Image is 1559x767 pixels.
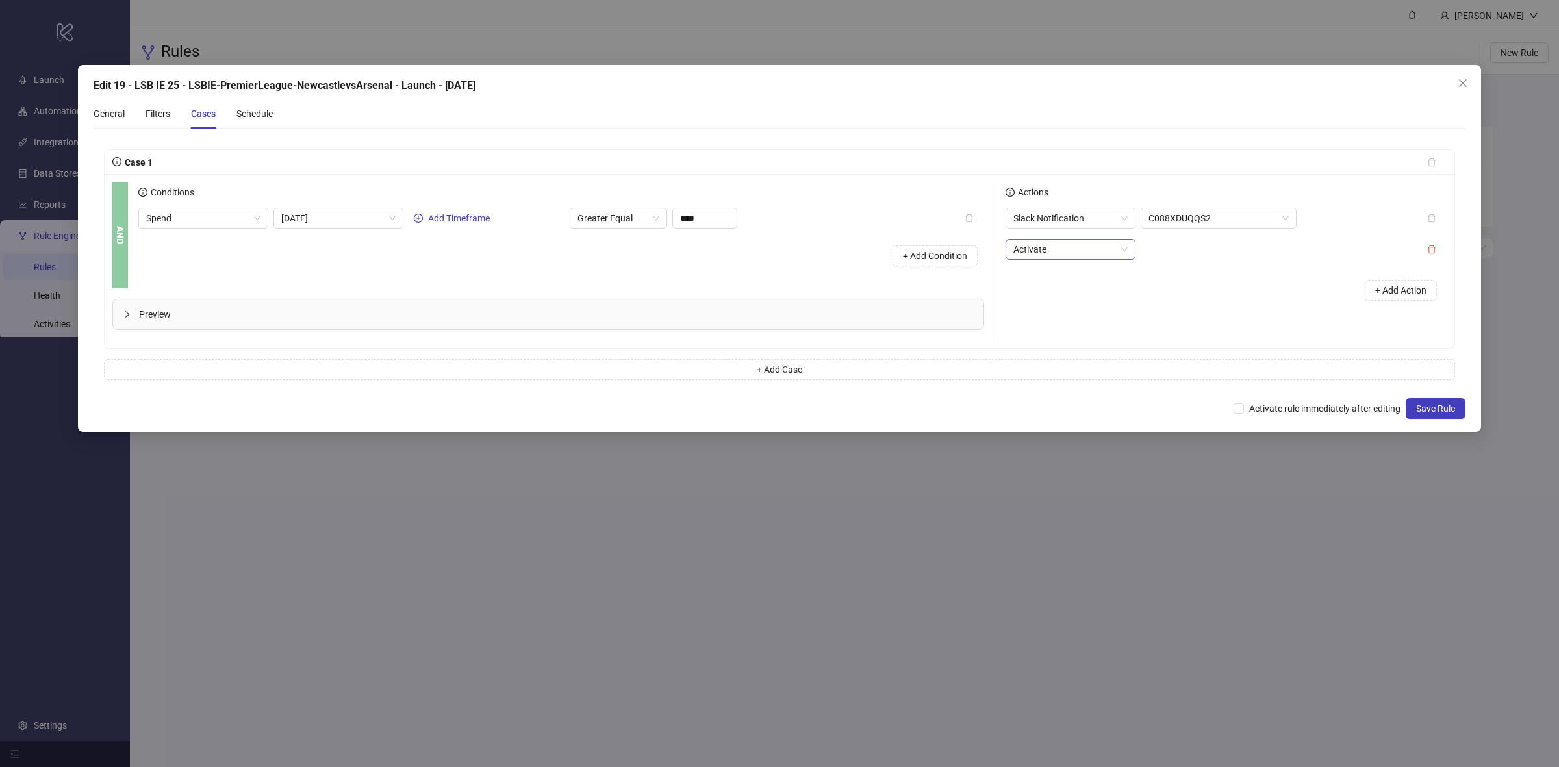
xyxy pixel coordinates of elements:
[1375,285,1426,295] span: + Add Action
[147,187,194,197] span: Conditions
[1427,245,1436,254] span: delete
[903,251,967,261] span: + Add Condition
[1416,403,1455,414] span: Save Rule
[146,107,170,121] div: Filters
[1417,152,1447,173] button: delete
[1452,73,1473,94] button: Close
[1458,78,1468,88] span: close
[191,107,216,121] div: Cases
[1406,398,1465,419] button: Save Rule
[428,213,490,223] span: Add Timeframe
[757,364,802,375] span: + Add Case
[146,208,260,228] span: Spend
[123,310,131,318] span: collapsed
[113,226,127,244] b: AND
[1417,208,1447,229] button: delete
[1015,187,1048,197] span: Actions
[113,299,983,329] div: Preview
[236,107,273,121] div: Schedule
[94,107,125,121] div: General
[954,208,984,229] button: delete
[121,157,153,168] span: Case 1
[1365,280,1437,301] button: + Add Action
[1006,188,1015,197] span: info-circle
[577,208,659,228] span: Greater Equal
[414,214,423,223] span: plus-circle
[1013,208,1128,228] span: Slack Notification
[281,208,396,228] span: Today
[94,78,1465,94] div: Edit 19 - LSB IE 25 - LSBIE-PremierLeague-NewcastlevsArsenal - Launch - [DATE]
[138,188,147,197] span: info-circle
[1417,239,1447,260] button: delete
[112,157,121,166] span: info-circle
[893,245,978,266] button: + Add Condition
[409,210,495,226] button: Add Timeframe
[139,307,973,321] span: Preview
[1013,240,1128,259] span: Activate
[1244,401,1406,416] span: Activate rule immediately after editing
[1148,208,1289,228] span: C088XDUQQS2
[104,359,1455,380] button: + Add Case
